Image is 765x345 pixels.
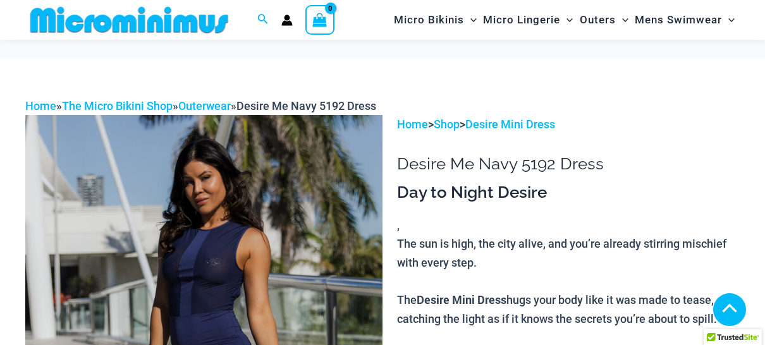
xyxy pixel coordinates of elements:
span: Outers [580,4,616,36]
h3: Day to Night Desire [397,182,740,203]
p: > > [397,115,740,134]
a: Outerwear [178,99,231,112]
a: OutersMenu ToggleMenu Toggle [577,4,632,36]
a: Home [25,99,56,112]
a: Micro BikinisMenu ToggleMenu Toggle [391,4,480,36]
span: Menu Toggle [722,4,735,36]
span: » » » [25,99,376,112]
span: Micro Bikinis [394,4,464,36]
span: Desire Me Navy 5192 Dress [236,99,376,112]
a: Micro LingerieMenu ToggleMenu Toggle [480,4,576,36]
a: Mens SwimwearMenu ToggleMenu Toggle [632,4,738,36]
a: Home [397,118,428,131]
a: The Micro Bikini Shop [62,99,173,112]
a: Search icon link [257,12,269,28]
a: Shop [434,118,460,131]
a: Desire Mini Dress [465,118,555,131]
img: MM SHOP LOGO FLAT [25,6,233,34]
span: Micro Lingerie [483,4,560,36]
span: Menu Toggle [616,4,628,36]
span: Mens Swimwear [635,4,722,36]
a: Account icon link [281,15,293,26]
h1: Desire Me Navy 5192 Dress [397,154,740,174]
span: Menu Toggle [560,4,573,36]
a: View Shopping Cart, empty [305,5,334,34]
b: Desire Mini Dress [417,292,506,307]
nav: Site Navigation [389,2,740,38]
span: Menu Toggle [464,4,477,36]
